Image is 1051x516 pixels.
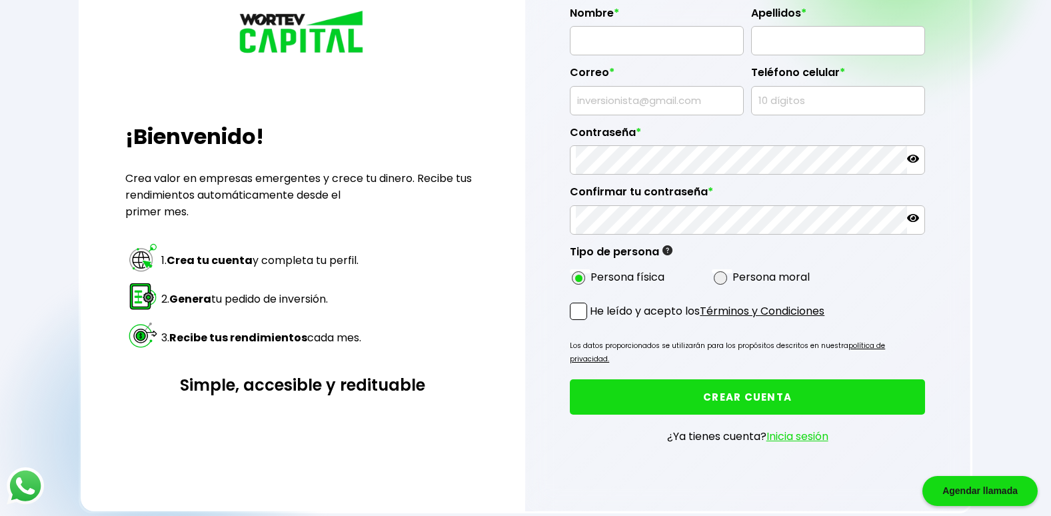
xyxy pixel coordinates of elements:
[922,476,1038,506] div: Agendar llamada
[667,428,828,445] p: ¿Ya tienes cuenta?
[570,126,925,146] label: Contraseña
[751,7,925,27] label: Apellidos
[169,291,211,307] strong: Genera
[590,303,824,319] p: He leído y acepto los
[590,269,664,285] label: Persona física
[167,253,253,268] strong: Crea tu cuenta
[125,170,481,220] p: Crea valor en empresas emergentes y crece tu dinero. Recibe tus rendimientos automáticamente desd...
[570,379,925,415] button: CREAR CUENTA
[127,319,159,351] img: paso 3
[766,429,828,444] a: Inicia sesión
[127,281,159,312] img: paso 2
[576,87,738,115] input: inversionista@gmail.com
[570,185,925,205] label: Confirmar tu contraseña
[732,269,810,285] label: Persona moral
[125,373,481,397] h3: Simple, accesible y redituable
[236,9,369,58] img: logo_wortev_capital
[7,467,44,505] img: logos_whatsapp-icon.242b2217.svg
[161,280,362,317] td: 2. tu pedido de inversión.
[570,245,672,265] label: Tipo de persona
[161,319,362,356] td: 3. cada mes.
[751,66,925,86] label: Teléfono celular
[662,245,672,255] img: gfR76cHglkPwleuBLjWdxeZVvX9Wp6JBDmjRYY8JYDQn16A2ICN00zLTgIroGa6qie5tIuWH7V3AapTKqzv+oMZsGfMUqL5JM...
[127,242,159,273] img: paso 1
[169,330,307,345] strong: Recibe tus rendimientos
[125,121,481,153] h2: ¡Bienvenido!
[161,241,362,279] td: 1. y completa tu perfil.
[700,303,824,319] a: Términos y Condiciones
[757,87,919,115] input: 10 dígitos
[570,339,925,366] p: Los datos proporcionados se utilizarán para los propósitos descritos en nuestra
[570,66,744,86] label: Correo
[570,7,744,27] label: Nombre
